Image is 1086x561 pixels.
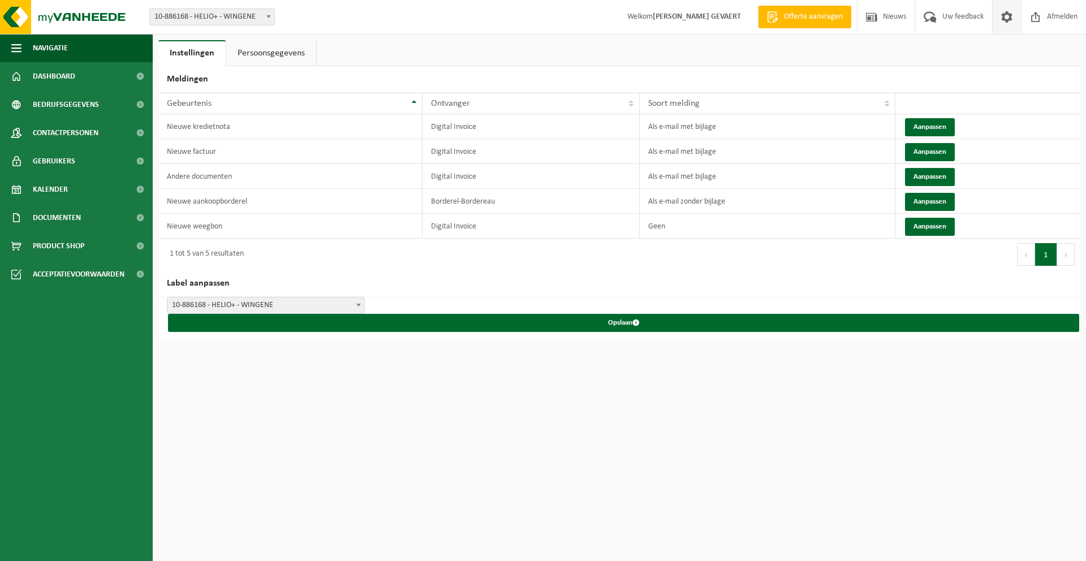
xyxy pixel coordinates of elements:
button: Aanpassen [905,143,955,161]
span: Kalender [33,175,68,204]
span: Soort melding [648,99,700,108]
td: Digital Invoice [423,214,640,239]
span: Ontvanger [431,99,470,108]
span: 10-886168 - HELIO+ - WINGENE [150,9,274,25]
span: Contactpersonen [33,119,98,147]
strong: [PERSON_NAME] GEVAERT [653,12,741,21]
td: Als e-mail met bijlage [640,164,895,189]
td: Digital Invoice [423,114,640,139]
span: Bedrijfsgegevens [33,90,99,119]
span: Offerte aanvragen [781,11,846,23]
button: Aanpassen [905,193,955,211]
div: 1 tot 5 van 5 resultaten [164,244,244,265]
button: Aanpassen [905,218,955,236]
span: Dashboard [33,62,75,90]
td: Geen [640,214,895,239]
td: Digital Invoice [423,164,640,189]
h2: Label aanpassen [158,270,1080,297]
td: Nieuwe kredietnota [158,114,423,139]
span: Documenten [33,204,81,232]
span: 10-886168 - HELIO+ - WINGENE [149,8,275,25]
td: Nieuwe aankoopborderel [158,189,423,214]
span: Navigatie [33,34,68,62]
button: Aanpassen [905,118,955,136]
a: Persoonsgegevens [226,40,316,66]
span: Product Shop [33,232,84,260]
button: Next [1057,243,1075,266]
td: Als e-mail met bijlage [640,139,895,164]
button: 1 [1035,243,1057,266]
h2: Meldingen [158,66,1080,93]
td: Digital Invoice [423,139,640,164]
span: 10-886168 - HELIO+ - WINGENE [167,297,364,313]
span: Gebruikers [33,147,75,175]
span: Acceptatievoorwaarden [33,260,124,288]
button: Opslaan [168,314,1079,332]
td: Nieuwe weegbon [158,214,423,239]
td: Als e-mail zonder bijlage [640,189,895,214]
td: Nieuwe factuur [158,139,423,164]
a: Offerte aanvragen [758,6,851,28]
span: Gebeurtenis [167,99,212,108]
span: 10-886168 - HELIO+ - WINGENE [167,297,365,314]
td: Andere documenten [158,164,423,189]
button: Aanpassen [905,168,955,186]
td: Borderel-Bordereau [423,189,640,214]
td: Als e-mail met bijlage [640,114,895,139]
a: Instellingen [158,40,226,66]
button: Previous [1017,243,1035,266]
